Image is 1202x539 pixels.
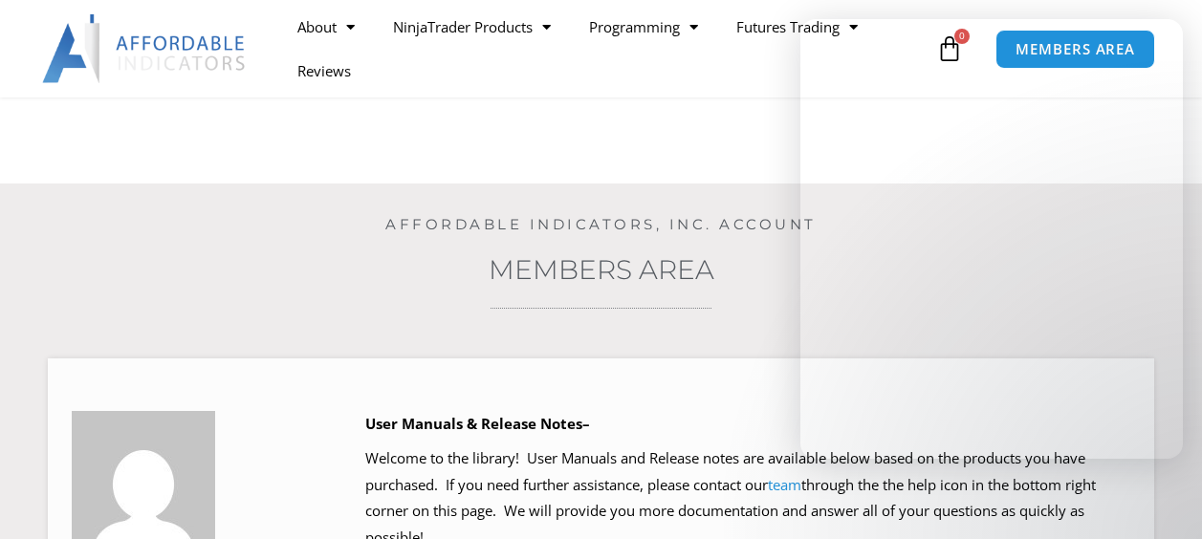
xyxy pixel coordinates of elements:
[374,5,570,49] a: NinjaTrader Products
[365,414,590,433] b: User Manuals & Release Notes–
[768,475,801,494] a: team
[800,19,1183,459] iframe: Intercom live chat
[570,5,717,49] a: Programming
[717,5,877,49] a: Futures Trading
[42,14,248,83] img: LogoAI | Affordable Indicators – NinjaTrader
[278,5,932,93] nav: Menu
[278,49,370,93] a: Reviews
[489,253,714,286] a: Members Area
[385,215,817,233] a: Affordable Indicators, Inc. Account
[1137,474,1183,520] iframe: Intercom live chat
[278,5,374,49] a: About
